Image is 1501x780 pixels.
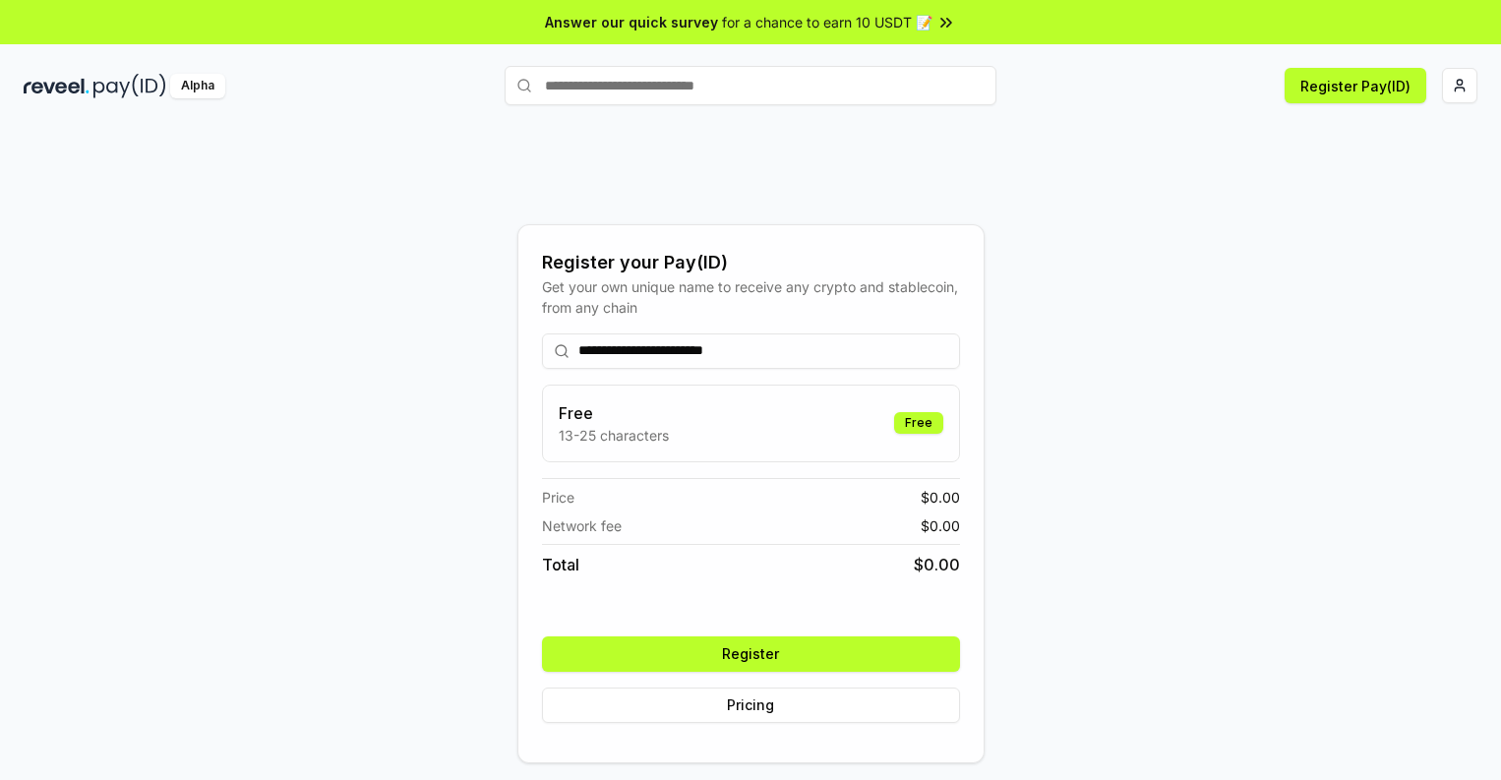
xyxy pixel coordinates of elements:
[170,74,225,98] div: Alpha
[722,12,932,32] span: for a chance to earn 10 USDT 📝
[894,412,943,434] div: Free
[921,515,960,536] span: $ 0.00
[545,12,718,32] span: Answer our quick survey
[542,553,579,576] span: Total
[559,425,669,446] p: 13-25 characters
[921,487,960,508] span: $ 0.00
[542,487,574,508] span: Price
[542,515,622,536] span: Network fee
[93,74,166,98] img: pay_id
[542,276,960,318] div: Get your own unique name to receive any crypto and stablecoin, from any chain
[559,401,669,425] h3: Free
[542,636,960,672] button: Register
[542,249,960,276] div: Register your Pay(ID)
[914,553,960,576] span: $ 0.00
[542,688,960,723] button: Pricing
[1285,68,1426,103] button: Register Pay(ID)
[24,74,90,98] img: reveel_dark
